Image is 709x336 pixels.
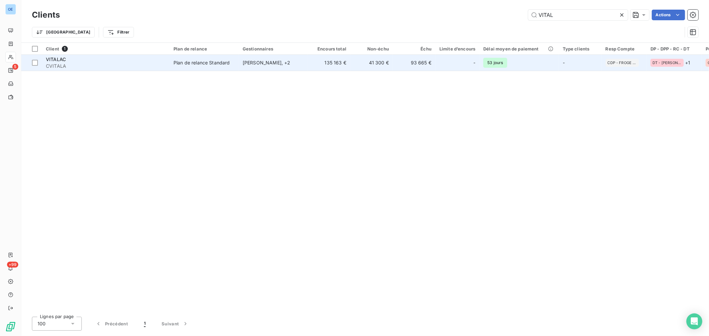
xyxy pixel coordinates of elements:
input: Rechercher [528,10,628,20]
div: [PERSON_NAME] , + 2 [243,59,304,66]
td: 93 665 € [393,55,435,71]
button: 1 [136,317,154,331]
span: CDP - FROGE ROMAIN [608,61,637,65]
div: Gestionnaires [243,46,304,51]
span: 5 [12,64,18,70]
div: Plan de relance [174,46,235,51]
button: Filtrer [103,27,134,38]
div: Non-échu [354,46,389,51]
div: DP - DPP - RC - DT [650,46,698,51]
span: 100 [38,320,46,327]
button: Actions [652,10,685,20]
div: Délai moyen de paiement [483,46,554,51]
span: + 1 [685,59,690,66]
div: Plan de relance Standard [174,59,230,66]
span: 1 [144,320,146,327]
span: - [473,59,475,66]
div: Limite d’encours [439,46,475,51]
button: Suivant [154,317,197,331]
div: Échu [397,46,431,51]
span: Client [46,46,59,51]
span: DT - [PERSON_NAME] [652,61,682,65]
td: 135 163 € [308,55,350,71]
span: +99 [7,262,18,268]
a: 5 [5,65,16,76]
td: 41 300 € [350,55,393,71]
span: CVITALA [46,63,166,69]
span: 1 [62,46,68,52]
div: Type clients [563,46,598,51]
span: - [563,60,565,65]
span: 53 jours [483,58,507,68]
div: Open Intercom Messenger [686,313,702,329]
div: Encours total [312,46,346,51]
h3: Clients [32,9,60,21]
img: Logo LeanPay [5,321,16,332]
button: Précédent [87,317,136,331]
button: [GEOGRAPHIC_DATA] [32,27,95,38]
div: OE [5,4,16,15]
div: Resp Compte [606,46,643,51]
span: VITALAC [46,56,66,62]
